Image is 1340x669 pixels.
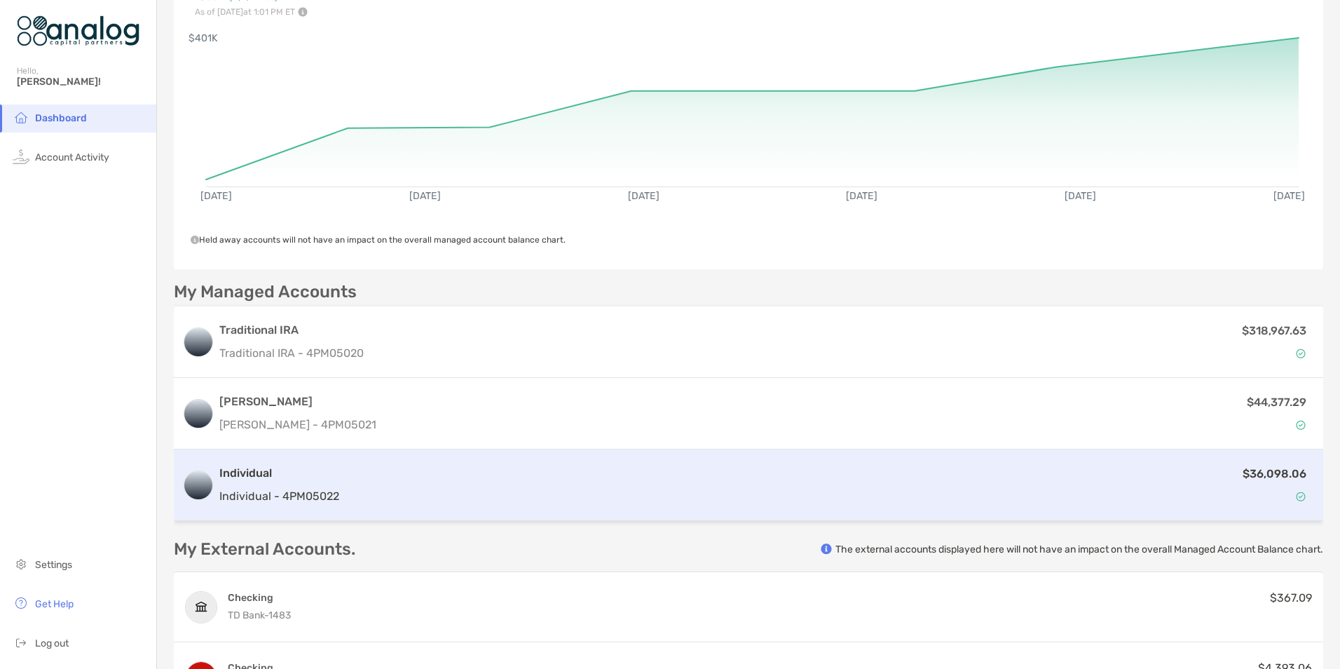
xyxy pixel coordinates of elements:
[186,592,217,623] img: TD CONVENIENCE CHECKING
[13,555,29,572] img: settings icon
[191,235,566,245] span: Held away accounts will not have an impact on the overall managed account balance chart.
[174,541,355,558] p: My External Accounts.
[298,7,308,17] img: Performance Info
[200,190,232,202] text: [DATE]
[409,190,441,202] text: [DATE]
[184,328,212,356] img: logo account
[184,471,212,499] img: logo account
[219,487,339,505] p: Individual - 4PM05022
[189,32,218,44] text: $401K
[13,148,29,165] img: activity icon
[1243,465,1306,482] p: $36,098.06
[1296,492,1306,501] img: Account Status icon
[1270,591,1312,604] span: $367.09
[219,322,364,339] h3: Traditional IRA
[628,190,659,202] text: [DATE]
[13,634,29,651] img: logout icon
[35,637,69,649] span: Log out
[17,6,139,56] img: Zoe Logo
[1273,190,1305,202] text: [DATE]
[1296,349,1306,358] img: Account Status icon
[184,400,212,428] img: logo account
[13,595,29,611] img: get-help icon
[835,543,1323,556] p: The external accounts displayed here will not have an impact on the overall Managed Account Balan...
[1296,420,1306,430] img: Account Status icon
[228,609,268,621] span: TD Bank -
[219,344,364,362] p: Traditional IRA - 4PM05020
[1247,393,1306,411] p: $44,377.29
[195,7,333,17] p: As of [DATE] at 1:01 PM ET
[35,559,72,571] span: Settings
[35,112,87,124] span: Dashboard
[1242,322,1306,339] p: $318,967.63
[219,465,339,482] h3: Individual
[228,591,291,604] h4: Checking
[13,109,29,126] img: household icon
[17,76,148,88] span: [PERSON_NAME]!
[219,416,376,433] p: [PERSON_NAME] - 4PM05021
[268,609,291,621] span: 1483
[846,190,877,202] text: [DATE]
[35,598,74,610] span: Get Help
[219,393,376,410] h3: [PERSON_NAME]
[35,151,109,163] span: Account Activity
[821,543,832,555] img: info
[1065,190,1096,202] text: [DATE]
[174,283,357,301] p: My Managed Accounts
